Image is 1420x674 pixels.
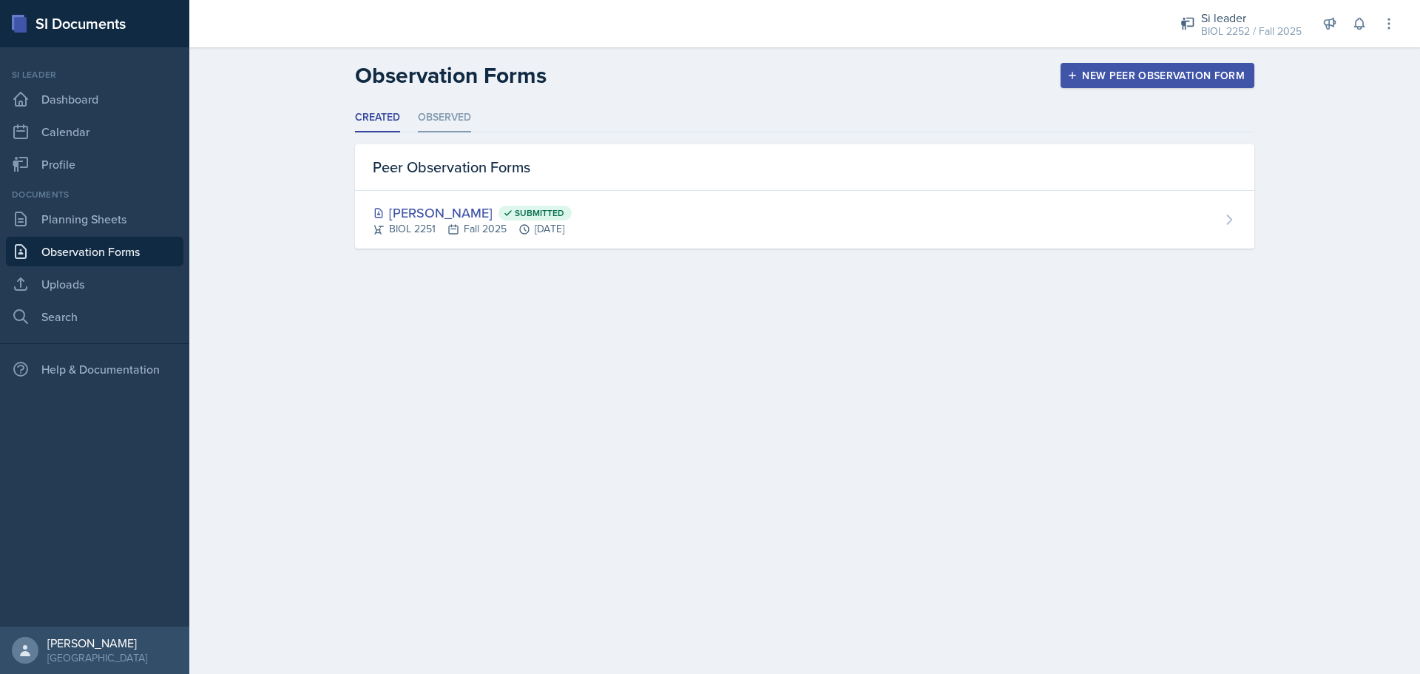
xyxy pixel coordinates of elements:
div: BIOL 2252 / Fall 2025 [1201,24,1302,39]
div: BIOL 2251 Fall 2025 [DATE] [373,221,572,237]
span: Submitted [515,207,564,219]
h2: Observation Forms [355,62,547,89]
a: Observation Forms [6,237,183,266]
li: Created [355,104,400,132]
div: [PERSON_NAME] [373,203,572,223]
div: New Peer Observation Form [1070,70,1245,81]
a: Dashboard [6,84,183,114]
div: Peer Observation Forms [355,144,1254,191]
a: Planning Sheets [6,204,183,234]
div: Help & Documentation [6,354,183,384]
a: Search [6,302,183,331]
a: Uploads [6,269,183,299]
button: New Peer Observation Form [1061,63,1254,88]
a: Profile [6,149,183,179]
div: [GEOGRAPHIC_DATA] [47,650,147,665]
li: Observed [418,104,471,132]
div: Si leader [6,68,183,81]
a: [PERSON_NAME] Submitted BIOL 2251Fall 2025[DATE] [355,191,1254,249]
a: Calendar [6,117,183,146]
div: [PERSON_NAME] [47,636,147,650]
div: Documents [6,188,183,201]
div: Si leader [1201,9,1302,27]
